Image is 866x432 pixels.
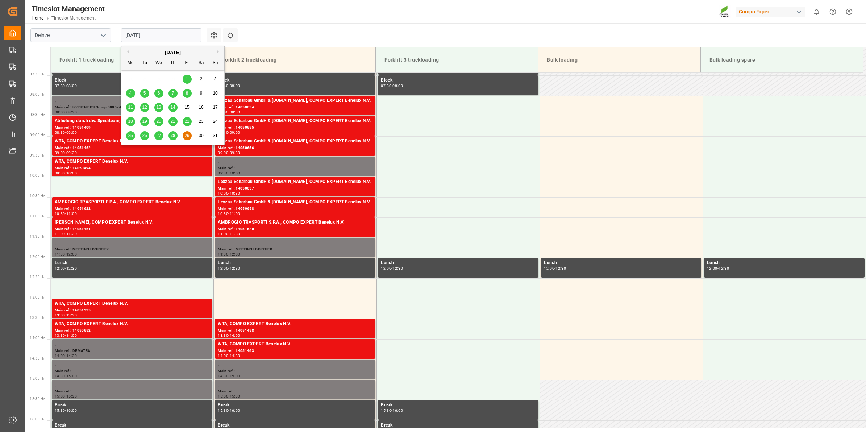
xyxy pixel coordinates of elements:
[128,119,133,124] span: 18
[230,354,240,357] div: 14:30
[218,354,228,357] div: 14:00
[66,151,77,154] div: 09:30
[154,89,163,98] div: Choose Wednesday, August 6th, 2025
[66,232,77,236] div: 11:30
[30,234,45,238] span: 11:30 Hr
[230,151,240,154] div: 09:30
[156,133,161,138] span: 27
[218,389,372,395] div: Main ref :
[218,232,228,236] div: 11:00
[218,97,372,104] div: Lexzau Scharbau GmbH & [DOMAIN_NAME], COMPO EXPERT Benelux N.V.
[55,253,65,256] div: 11:30
[381,77,536,84] div: Block
[183,89,192,98] div: Choose Friday, August 8th, 2025
[30,397,45,401] span: 15:30 Hr
[126,59,135,68] div: Mo
[218,212,228,215] div: 10:30
[55,267,65,270] div: 12:00
[218,395,228,398] div: 15:00
[218,226,372,232] div: Main ref : 14051520
[55,300,209,307] div: WTA, COMPO EXPERT Benelux N.V.
[55,313,65,317] div: 13:00
[544,53,694,67] div: Bulk loading
[66,354,77,357] div: 14:30
[32,3,105,14] div: Timeslot Management
[65,151,66,154] div: -
[140,89,149,98] div: Choose Tuesday, August 5th, 2025
[184,105,189,110] span: 15
[55,328,209,334] div: Main ref : 14050652
[55,125,209,131] div: Main ref : 14051409
[66,212,77,215] div: 11:00
[218,145,372,151] div: Main ref : 14050656
[65,253,66,256] div: -
[719,267,729,270] div: 12:30
[381,84,391,87] div: 07:30
[184,133,189,138] span: 29
[211,75,220,84] div: Choose Sunday, August 3rd, 2025
[158,91,160,96] span: 6
[154,103,163,112] div: Choose Wednesday, August 13th, 2025
[140,59,149,68] div: Tu
[66,267,77,270] div: 12:30
[214,76,217,82] span: 3
[230,171,240,175] div: 10:00
[717,267,719,270] div: -
[55,395,65,398] div: 15:00
[554,267,555,270] div: -
[392,409,403,412] div: 16:00
[140,103,149,112] div: Choose Tuesday, August 12th, 2025
[197,89,206,98] div: Choose Saturday, August 9th, 2025
[126,131,135,140] div: Choose Monday, August 25th, 2025
[230,334,240,337] div: 14:00
[183,131,192,140] div: Choose Friday, August 29th, 2025
[156,119,161,124] span: 20
[230,131,240,134] div: 09:00
[707,267,717,270] div: 12:00
[392,84,403,87] div: 08:00
[392,267,403,270] div: 12:30
[154,59,163,68] div: We
[65,267,66,270] div: -
[65,171,66,175] div: -
[218,374,228,378] div: 14:30
[197,59,206,68] div: Sa
[126,117,135,126] div: Choose Monday, August 18th, 2025
[381,402,536,409] div: Break
[382,53,532,67] div: Forklift 3 truckloading
[66,313,77,317] div: 13:30
[218,348,372,354] div: Main ref : 14051463
[825,4,841,20] button: Help Center
[218,117,372,125] div: Lexzau Scharbau GmbH & [DOMAIN_NAME], COMPO EXPERT Benelux N.V.
[32,16,43,21] a: Home
[211,59,220,68] div: Su
[200,76,203,82] span: 2
[65,313,66,317] div: -
[170,133,175,138] span: 28
[55,246,209,253] div: Main ref : MEETING LOGISTIEK
[228,171,229,175] div: -
[228,192,229,195] div: -
[228,151,229,154] div: -
[121,49,224,56] div: [DATE]
[213,91,217,96] span: 10
[736,7,805,17] div: Compo Expert
[55,334,65,337] div: 13:30
[381,259,536,267] div: Lunch
[55,165,209,171] div: Main ref : 14050494
[65,334,66,337] div: -
[544,267,554,270] div: 12:00
[140,117,149,126] div: Choose Tuesday, August 19th, 2025
[55,368,209,374] div: Main ref :
[66,111,77,114] div: 08:30
[217,50,221,54] button: Next Month
[218,253,228,256] div: 11:30
[121,28,201,42] input: DD.MM.YYYY
[218,361,372,368] div: ,
[55,212,65,215] div: 10:30
[391,267,392,270] div: -
[218,178,372,186] div: Lexzau Scharbau GmbH & [DOMAIN_NAME], COMPO EXPERT Benelux N.V.
[168,117,178,126] div: Choose Thursday, August 21st, 2025
[230,192,240,195] div: 10:30
[213,105,217,110] span: 17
